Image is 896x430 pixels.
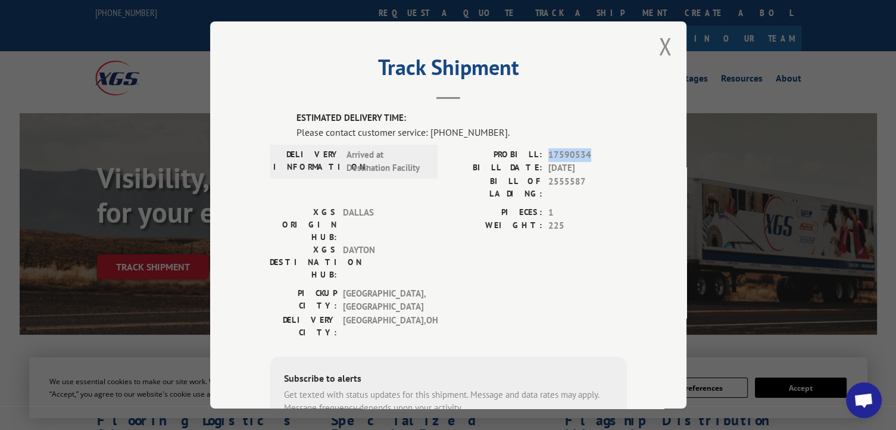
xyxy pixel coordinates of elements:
[270,314,337,339] label: DELIVERY CITY:
[296,111,627,125] label: ESTIMATED DELIVERY TIME:
[273,148,341,175] label: DELIVERY INFORMATION:
[448,161,542,175] label: BILL DATE:
[548,175,627,200] span: 2555587
[548,206,627,220] span: 1
[343,314,423,339] span: [GEOGRAPHIC_DATA] , OH
[448,175,542,200] label: BILL OF LADING:
[448,206,542,220] label: PIECES:
[658,30,672,62] button: Close modal
[548,148,627,162] span: 17590534
[270,244,337,281] label: XGS DESTINATION HUB:
[343,287,423,314] span: [GEOGRAPHIC_DATA] , [GEOGRAPHIC_DATA]
[296,125,627,139] div: Please contact customer service: [PHONE_NUMBER].
[448,148,542,162] label: PROBILL:
[284,371,613,388] div: Subscribe to alerts
[343,206,423,244] span: DALLAS
[846,382,882,418] div: Open chat
[343,244,423,281] span: DAYTON
[270,206,337,244] label: XGS ORIGIN HUB:
[548,161,627,175] span: [DATE]
[346,148,427,175] span: Arrived at Destination Facility
[270,59,627,82] h2: Track Shipment
[548,219,627,233] span: 225
[284,388,613,415] div: Get texted with status updates for this shipment. Message and data rates may apply. Message frequ...
[448,219,542,233] label: WEIGHT:
[270,287,337,314] label: PICKUP CITY:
